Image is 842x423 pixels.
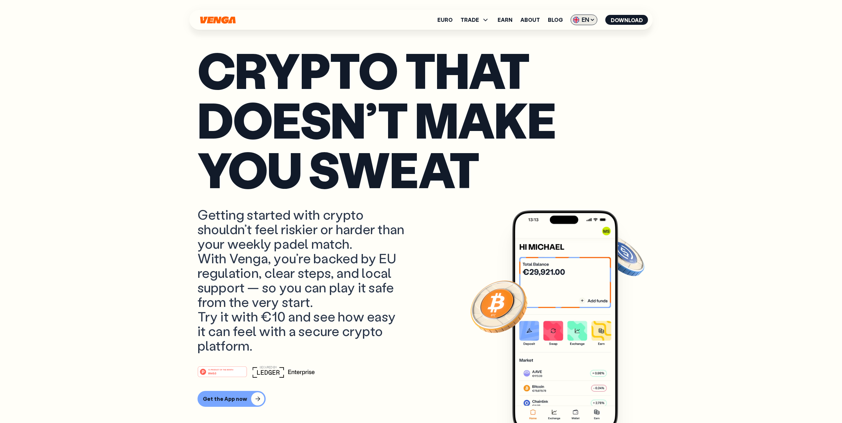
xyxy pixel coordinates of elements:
a: Blog [548,17,563,22]
button: Get the App now [198,391,266,407]
tspan: Web3 [208,371,216,375]
a: Euro [437,17,453,22]
span: TRADE [461,16,490,24]
div: Get the App now [203,396,247,402]
a: About [520,17,540,22]
button: Download [605,15,648,25]
img: flag-uk [573,17,580,23]
img: USDC coin [598,232,646,279]
tspan: #1 PRODUCT OF THE MONTH [208,369,233,371]
a: #1 PRODUCT OF THE MONTHWeb3 [198,370,247,379]
img: Bitcoin [469,276,529,336]
span: EN [571,15,598,25]
span: TRADE [461,17,479,22]
svg: Home [199,16,237,24]
p: Getting started with crypto shouldn’t feel riskier or harder than your weekly padel match. With V... [198,207,407,353]
p: Crypto that doesn’t make you sweat [198,45,645,194]
a: Earn [498,17,512,22]
a: Get the App now [198,391,645,407]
